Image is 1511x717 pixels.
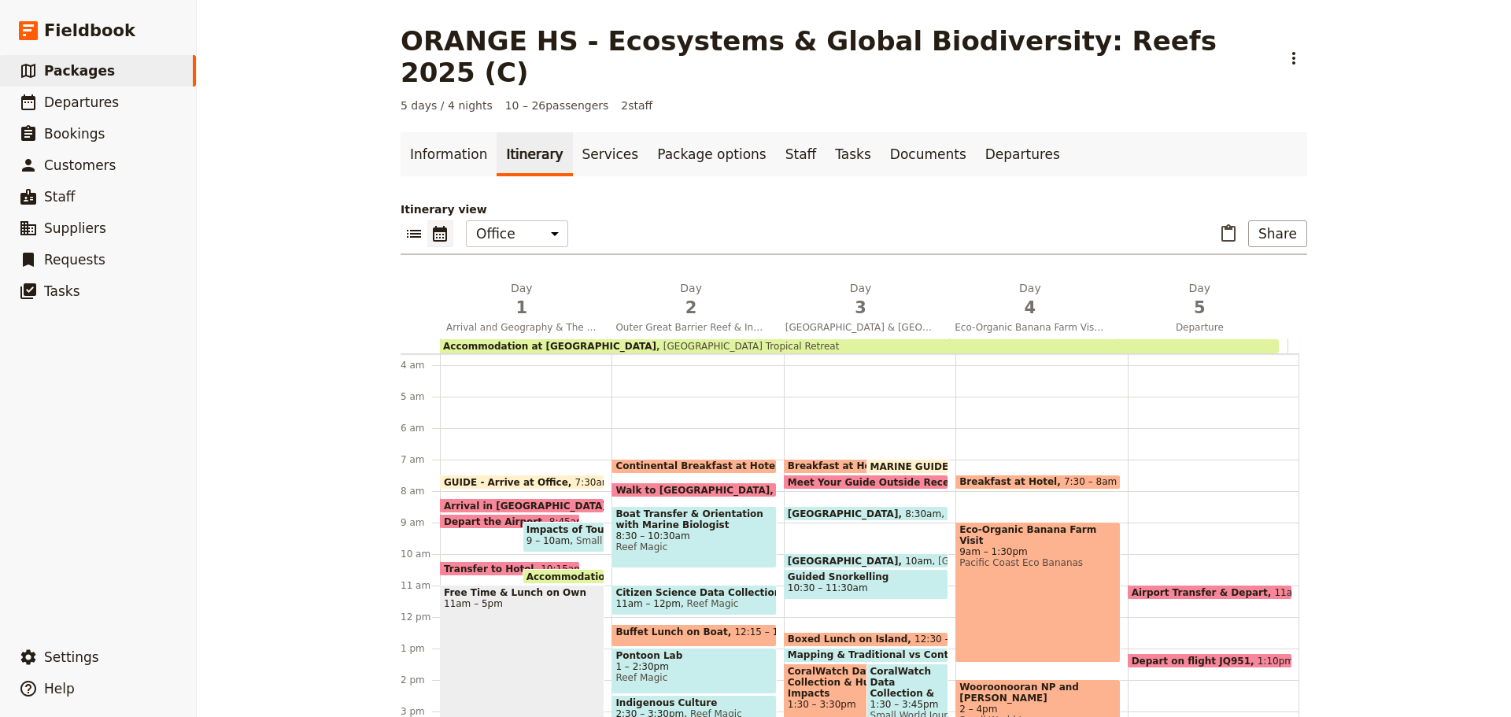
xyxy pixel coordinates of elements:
[541,564,583,574] span: 10:15am
[444,516,549,527] span: Depart the Airport
[959,524,1116,546] span: Eco-Organic Banana Farm Visit
[440,514,580,529] div: Depart the Airport8:45am
[615,485,777,495] span: Walk to [GEOGRAPHIC_DATA]
[784,506,948,521] div: [GEOGRAPHIC_DATA]8:30amFitzroy Island Adventures
[444,501,614,511] span: Arrival in [GEOGRAPHIC_DATA]
[779,280,948,338] button: Day3[GEOGRAPHIC_DATA] & [GEOGRAPHIC_DATA]
[784,553,948,568] div: [GEOGRAPHIC_DATA]10am[GEOGRAPHIC_DATA]
[440,498,604,513] div: Arrival in [GEOGRAPHIC_DATA]
[1128,653,1292,668] div: Depart on flight JQ9511:10pm
[959,476,1064,487] span: Breakfast at Hotel
[1258,656,1294,666] span: 1:10pm
[955,296,1105,320] span: 4
[615,661,772,672] span: 1 – 2:30pm
[784,475,948,490] div: Meet Your Guide Outside Reception & Depart
[788,460,892,471] span: Breakfast at Hotel
[446,280,597,320] h2: Day
[44,252,105,268] span: Requests
[611,482,776,497] div: Walk to [GEOGRAPHIC_DATA]
[788,571,944,582] span: Guided Snorkelling
[401,548,440,560] div: 10 am
[523,569,605,584] div: Accommodation at [GEOGRAPHIC_DATA] [GEOGRAPHIC_DATA]
[401,674,440,686] div: 2 pm
[1132,587,1275,597] span: Airport Transfer & Depart
[870,699,945,710] span: 1:30 – 3:45pm
[44,189,76,205] span: Staff
[785,296,936,320] span: 3
[401,516,440,529] div: 9 am
[401,642,440,655] div: 1 pm
[523,522,605,553] div: Impacts of Tourism Talk9 – 10amSmall World Journeys
[788,666,920,699] span: CoralWatch Data Collection & Human Impacts
[870,666,945,699] span: CoralWatch Data Collection & Human Impacts
[609,321,772,334] span: Outer Great Barrier Reef & Indigenous Culture
[615,697,772,708] span: Indigenous Culture
[401,132,497,176] a: Information
[784,569,948,600] div: Guided Snorkelling10:30 – 11:30am
[401,98,493,113] span: 5 days / 4 nights
[615,296,766,320] span: 2
[440,339,1279,353] div: Accommodation at [GEOGRAPHIC_DATA][GEOGRAPHIC_DATA] Tropical Retreat
[440,321,603,334] span: Arrival and Geography & The Reef Presentation
[1280,45,1307,72] button: Actions
[621,98,652,113] span: 2 staff
[905,556,932,566] span: 10am
[1118,321,1281,334] span: Departure
[784,459,924,474] div: Breakfast at Hotel7 – 7:30am
[866,459,949,474] div: MARINE GUIDES - Arrive at Office
[1132,656,1258,666] span: Depart on flight JQ951
[615,626,734,638] span: Buffet Lunch on Boat
[44,649,99,665] span: Settings
[401,390,440,403] div: 5 am
[788,477,1036,487] span: Meet Your Guide Outside Reception & Depart
[959,704,1116,715] span: 2 – 4pm
[788,508,905,519] span: [GEOGRAPHIC_DATA]
[1248,220,1307,247] button: Share
[955,475,1120,490] div: Breakfast at Hotel7:30 – 8am
[1274,587,1301,597] span: 11am
[784,632,948,647] div: Boxed Lunch on Island12:30 – 1pm
[881,132,976,176] a: Documents
[444,477,575,487] span: GUIDE - Arrive at Office
[615,598,681,609] span: 11am – 12pm
[497,132,572,176] a: Itinerary
[526,524,601,535] span: Impacts of Tourism Talk
[575,477,611,487] span: 7:30am
[905,508,941,519] span: 8:30am
[976,132,1070,176] a: Departures
[734,626,793,645] span: 12:15 – 1pm
[44,19,135,43] span: Fieldbook
[570,535,676,546] span: Small World Journeys
[609,280,778,338] button: Day2Outer Great Barrier Reef & Indigenous Culture
[776,132,826,176] a: Staff
[941,508,1066,519] span: Fitzroy Island Adventures
[788,582,868,593] span: 10:30 – 11:30am
[1064,476,1117,487] span: 7:30 – 8am
[611,506,776,568] div: Boat Transfer & Orientation with Marine Biologist8:30 – 10:30amReef Magic
[1215,220,1242,247] button: Paste itinerary item
[1125,280,1275,320] h2: Day
[656,341,839,352] span: [GEOGRAPHIC_DATA] Tropical Retreat
[615,530,772,541] span: 8:30 – 10:30am
[1118,280,1287,338] button: Day5Departure
[573,132,648,176] a: Services
[959,546,1116,557] span: 9am – 1:30pm
[779,321,942,334] span: [GEOGRAPHIC_DATA] & [GEOGRAPHIC_DATA]
[788,634,914,645] span: Boxed Lunch on Island
[611,648,776,694] div: Pontoon Lab1 – 2:30pmReef Magic
[785,280,936,320] h2: Day
[505,98,609,113] span: 10 – 26 passengers
[1125,296,1275,320] span: 5
[44,126,105,142] span: Bookings
[788,699,920,710] span: 1:30 – 3:30pm
[44,220,106,236] span: Suppliers
[44,94,119,110] span: Departures
[615,587,772,598] span: Citizen Science Data Collection & Species & Predator Identification
[959,557,1116,568] span: Pacific Coast Eco Bananas
[955,280,1105,320] h2: Day
[401,611,440,623] div: 12 pm
[914,634,973,645] span: 12:30 – 1pm
[611,459,776,474] div: Continental Breakfast at Hotel
[788,649,1123,660] span: Mapping & Traditional vs Contemporary Management Activity
[444,598,600,609] span: 11am – 5pm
